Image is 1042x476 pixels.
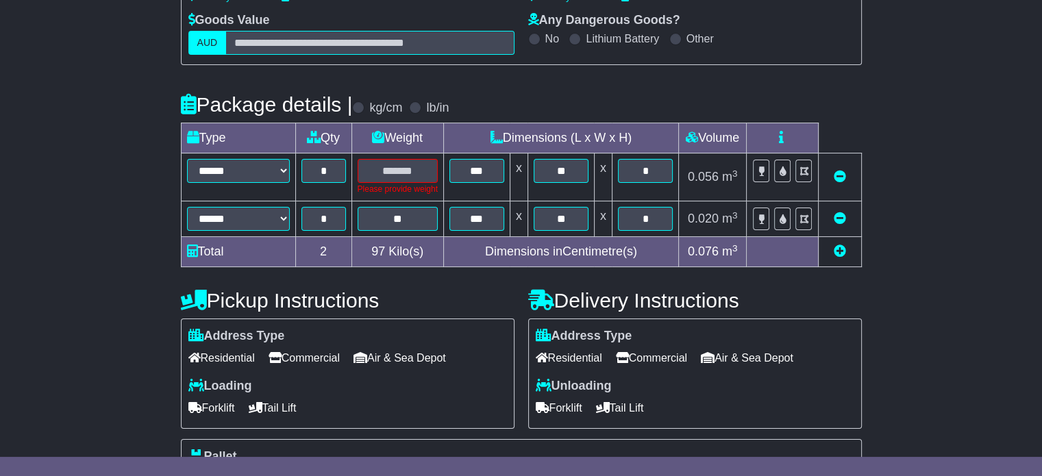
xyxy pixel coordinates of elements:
sup: 3 [732,210,738,221]
span: Tail Lift [249,397,297,418]
span: Residential [536,347,602,368]
label: Address Type [536,329,632,344]
span: Residential [188,347,255,368]
label: lb/in [426,101,449,116]
label: Other [686,32,714,45]
label: Pallet [188,449,237,464]
span: Commercial [269,347,340,368]
label: AUD [188,31,227,55]
sup: 3 [732,243,738,253]
label: kg/cm [369,101,402,116]
td: Dimensions (L x W x H) [443,123,678,153]
span: 0.076 [688,245,719,258]
span: Commercial [616,347,687,368]
label: Any Dangerous Goods? [528,13,680,28]
span: Tail Lift [596,397,644,418]
a: Remove this item [834,212,846,225]
sup: 3 [732,168,738,179]
td: x [594,153,612,201]
span: Air & Sea Depot [701,347,793,368]
span: m [722,170,738,184]
span: m [722,245,738,258]
span: Forklift [536,397,582,418]
label: Lithium Battery [586,32,659,45]
span: Air & Sea Depot [353,347,446,368]
td: Type [181,123,295,153]
span: 0.056 [688,170,719,184]
h4: Package details | [181,93,353,116]
label: Loading [188,379,252,394]
label: Address Type [188,329,285,344]
td: 2 [295,237,351,267]
a: Add new item [834,245,846,258]
span: 97 [371,245,385,258]
td: Weight [351,123,443,153]
td: Total [181,237,295,267]
span: Forklift [188,397,235,418]
label: No [545,32,559,45]
td: Qty [295,123,351,153]
td: x [510,153,528,201]
td: x [510,201,528,237]
label: Goods Value [188,13,270,28]
td: x [594,201,612,237]
label: Unloading [536,379,612,394]
span: 0.020 [688,212,719,225]
td: Volume [678,123,747,153]
a: Remove this item [834,170,846,184]
td: Dimensions in Centimetre(s) [443,237,678,267]
div: Please provide weight [358,183,438,195]
td: Kilo(s) [351,237,443,267]
h4: Pickup Instructions [181,289,514,312]
span: m [722,212,738,225]
h4: Delivery Instructions [528,289,862,312]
